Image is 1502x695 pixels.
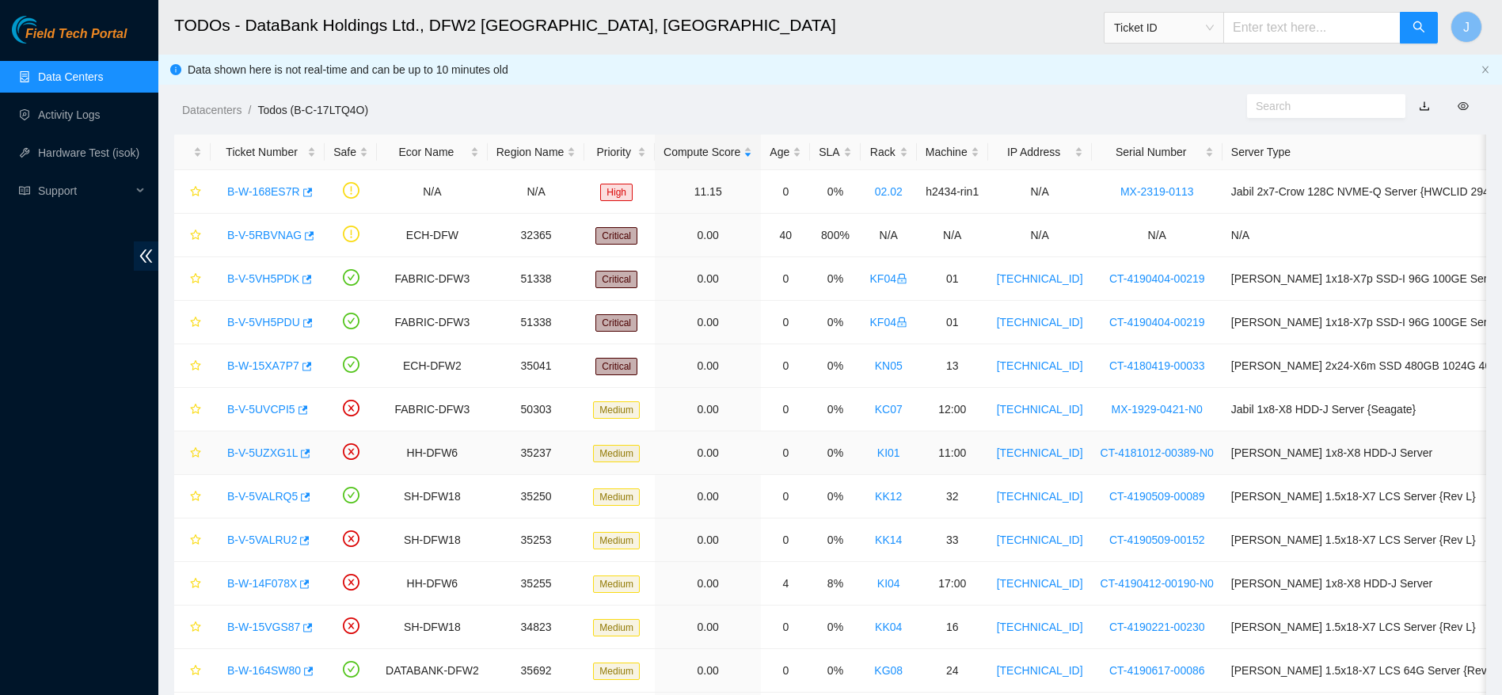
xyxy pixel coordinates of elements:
[810,170,860,214] td: 0%
[595,271,637,288] span: Critical
[343,617,359,634] span: close-circle
[190,230,201,242] span: star
[997,403,1083,416] a: [TECHNICAL_ID]
[38,108,101,121] a: Activity Logs
[183,310,202,335] button: star
[377,170,488,214] td: N/A
[1109,272,1205,285] a: CT-4190404-00219
[655,214,761,257] td: 0.00
[227,316,300,329] a: B-V-5VH5PDU
[377,562,488,606] td: HH-DFW6
[655,344,761,388] td: 0.00
[1223,12,1401,44] input: Enter text here...
[190,621,201,634] span: star
[183,571,202,596] button: star
[227,359,299,372] a: B-W-15XA7P7
[377,518,488,562] td: SH-DFW18
[655,301,761,344] td: 0.00
[183,658,202,683] button: star
[761,257,810,301] td: 0
[377,344,488,388] td: ECH-DFW2
[761,431,810,475] td: 0
[595,314,637,332] span: Critical
[874,664,903,677] a: KG08
[190,404,201,416] span: star
[870,316,907,329] a: KF04lock
[1112,403,1203,416] a: MX-1929-0421-N0
[810,301,860,344] td: 0%
[1109,621,1205,633] a: CT-4190221-00230
[997,272,1083,285] a: [TECHNICAL_ID]
[1109,316,1205,329] a: CT-4190404-00219
[227,534,297,546] a: B-V-5VALRU2
[343,269,359,286] span: check-circle
[655,518,761,562] td: 0.00
[12,28,127,49] a: Akamai TechnologiesField Tech Portal
[861,214,917,257] td: N/A
[810,518,860,562] td: 0%
[810,431,860,475] td: 0%
[38,175,131,207] span: Support
[593,575,640,593] span: Medium
[761,301,810,344] td: 0
[190,317,201,329] span: star
[655,170,761,214] td: 11.15
[488,170,585,214] td: N/A
[183,266,202,291] button: star
[877,577,900,590] a: KI04
[377,475,488,518] td: SH-DFW18
[917,170,988,214] td: h2434-rin1
[917,214,988,257] td: N/A
[761,214,810,257] td: 40
[38,146,139,159] a: Hardware Test (isok)
[190,447,201,460] span: star
[183,397,202,422] button: star
[917,649,988,693] td: 24
[488,562,585,606] td: 35255
[988,170,1092,214] td: N/A
[488,606,585,649] td: 34823
[227,185,300,198] a: B-W-168ES7R
[488,257,585,301] td: 51338
[655,649,761,693] td: 0.00
[19,185,30,196] span: read
[377,257,488,301] td: FABRIC-DFW3
[655,431,761,475] td: 0.00
[343,356,359,373] span: check-circle
[248,104,251,116] span: /
[896,317,907,328] span: lock
[377,301,488,344] td: FABRIC-DFW3
[183,614,202,640] button: star
[997,359,1083,372] a: [TECHNICAL_ID]
[190,186,201,199] span: star
[1120,185,1194,198] a: MX-2319-0113
[875,621,902,633] a: KK04
[1101,577,1214,590] a: CT-4190412-00190-N0
[810,649,860,693] td: 0%
[183,179,202,204] button: star
[917,257,988,301] td: 01
[655,475,761,518] td: 0.00
[917,475,988,518] td: 32
[227,621,300,633] a: B-W-15VGS87
[183,484,202,509] button: star
[1109,534,1205,546] a: CT-4190509-00152
[761,562,810,606] td: 4
[343,661,359,678] span: check-circle
[595,227,637,245] span: Critical
[761,475,810,518] td: 0
[227,490,298,503] a: B-V-5VALRQ5
[377,649,488,693] td: DATABANK-DFW2
[1451,11,1482,43] button: J
[997,577,1083,590] a: [TECHNICAL_ID]
[488,301,585,344] td: 51338
[810,388,860,431] td: 0%
[593,401,640,419] span: Medium
[810,214,860,257] td: 800%
[810,562,860,606] td: 8%
[190,578,201,591] span: star
[190,534,201,547] span: star
[875,185,903,198] a: 02.02
[875,359,903,372] a: KN05
[761,518,810,562] td: 0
